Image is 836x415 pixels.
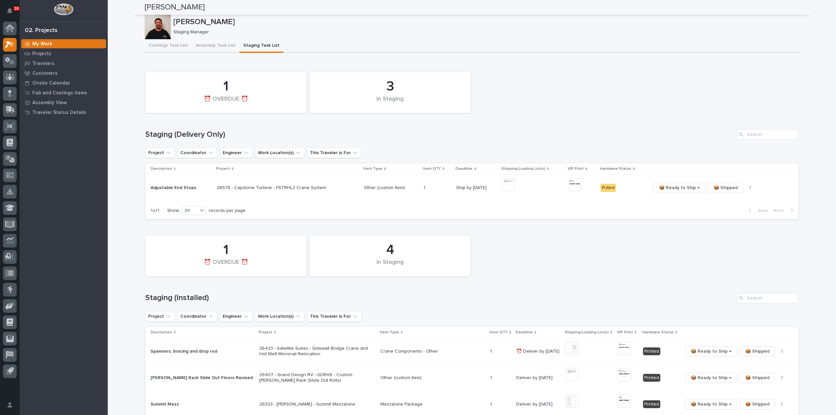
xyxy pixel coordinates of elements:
p: Item Type [380,329,399,336]
p: Mezzanine Package [380,402,485,407]
button: Project [145,148,175,158]
p: Project [259,329,272,336]
p: Crane Components - Other [380,349,485,354]
p: Project [216,165,230,172]
h1: Staging (Installed) [145,293,734,303]
span: Back [754,208,768,214]
button: This Traveler is For [307,148,362,158]
div: 3 [321,78,459,95]
p: 26578 - Capstone Turbine - FSTRHL2 Crane System [217,185,331,191]
p: Travelers [32,61,55,67]
button: 📦 Shipped [740,373,775,383]
p: Hardware Status [600,165,631,172]
div: Printed [643,400,660,408]
p: Shipping/Loading List(s) [501,165,545,172]
tr: Adjustable End StopsAdjustable End Stops 26578 - Capstone Turbine - FSTRHL2 Crane SystemOther (cu... [145,175,798,201]
p: Item QTY [423,165,441,172]
a: Customers [20,68,108,78]
p: Item Type [363,165,382,172]
p: Traveler Status Details [32,110,86,116]
tr: [PERSON_NAME] Rack Slide Out Floors Revised[PERSON_NAME] Rack Slide Out Floors Revised 26407 - Gr... [145,364,798,391]
a: Fab and Coatings Items [20,88,108,98]
p: Staging Manager [173,29,794,35]
div: ⏰ OVERDUE ⏰ [156,96,295,109]
button: Next [771,208,798,214]
p: [PERSON_NAME] Rack Slide Out Floors Revised [151,374,254,381]
span: Next [773,208,788,214]
p: Summit Mezz [151,400,180,407]
button: Coatings Task List [145,39,192,53]
div: In Staging [321,96,459,109]
h1: Staging (Delivery Only) [145,130,734,139]
p: 10 [14,6,19,11]
span: 📦 Ready to Ship → [691,400,731,408]
button: 📦 Shipped [740,399,775,409]
span: 📦 Shipped [714,184,738,192]
p: 26423 - Satellite Suites - Sidewall Bridge Crane and Hot Melt Monorail Relocation [259,346,374,357]
a: Traveler Status Details [20,107,108,117]
span: 📦 Shipped [745,374,769,382]
p: Fab and Coatings Items [32,90,87,96]
button: 📦 Ready to Ship → [685,373,737,383]
button: Notifications [3,4,17,18]
p: Deadline [516,329,533,336]
button: Staging Task List [239,39,283,53]
input: Search [736,293,798,303]
input: Search [736,129,798,140]
button: Work Location(s) [255,311,304,322]
tr: Spanners, bracing and drop rodSpanners, bracing and drop rod 26423 - Satellite Suites - Sidewall ... [145,338,798,364]
p: [PERSON_NAME] [173,17,797,27]
p: Assembly View [32,100,67,106]
p: Description [151,329,172,336]
button: 📦 Shipped [740,346,775,357]
div: ⏰ OVERDUE ⏰ [156,259,295,273]
p: 26323 - [PERSON_NAME] - Summit Mezzanine [259,402,374,407]
div: 02. Projects [25,27,57,34]
p: Other (custom item) [380,375,485,381]
p: My Work [32,41,52,47]
p: Adjustable End Stops [151,184,198,191]
button: This Traveler is For [307,311,362,322]
img: Workspace Logo [54,3,73,15]
h2: [PERSON_NAME] [145,3,205,12]
button: 📦 Ready to Ship → [653,183,705,193]
button: Coordinator [177,148,217,158]
p: 1 [490,374,493,381]
a: Travelers [20,58,108,68]
p: Description [151,165,172,172]
span: 📦 Shipped [745,347,769,355]
span: 📦 Ready to Ship → [691,374,731,382]
p: Deliver by [DATE] [516,402,560,407]
button: Work Location(s) [255,148,304,158]
div: In Staging [321,259,459,273]
button: 📦 Ready to Ship → [685,399,737,409]
div: 4 [321,242,459,258]
button: 📦 Shipped [708,183,743,193]
p: Spanners, bracing and drop rod [151,347,218,354]
p: Onsite Calendar [32,80,70,86]
p: 1 of 1 [145,203,165,219]
div: 1 [156,78,295,95]
p: Deliver by [DATE] [516,375,560,381]
p: 1 [490,400,493,407]
p: VIP Print [617,329,633,336]
p: Other (custom item) [364,185,418,191]
span: 📦 Ready to Ship → [659,184,700,192]
button: Coordinator [177,311,217,322]
p: Projects [32,51,51,57]
p: 1 [424,184,426,191]
a: Onsite Calendar [20,78,108,88]
p: Shipping/Loading List(s) [565,329,609,336]
button: Assembly Task List [192,39,239,53]
span: 📦 Ready to Ship → [691,347,731,355]
button: Engineer [220,148,252,158]
div: Printed [643,374,660,382]
button: Project [145,311,175,322]
div: Notifications10 [8,8,17,18]
p: 1 [490,347,493,354]
button: Back [743,208,771,214]
div: 1 [156,242,295,258]
p: Item QTY [490,329,507,336]
div: Pulled [601,184,616,192]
